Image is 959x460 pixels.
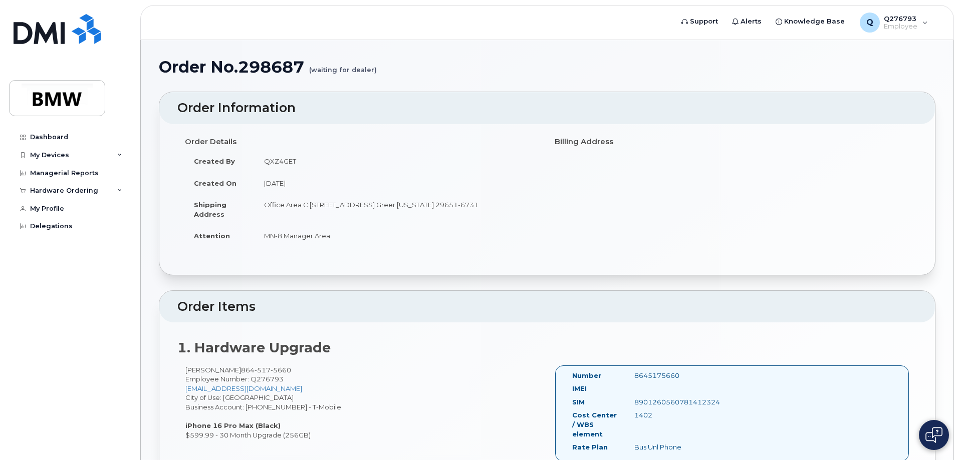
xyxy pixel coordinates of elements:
label: SIM [572,397,585,407]
div: 1402 [627,410,713,420]
h2: Order Information [177,101,917,115]
div: 8645175660 [627,371,713,380]
small: (waiting for dealer) [309,58,377,74]
label: Rate Plan [572,442,608,452]
strong: Created By [194,157,235,165]
strong: Created On [194,179,236,187]
strong: iPhone 16 Pro Max (Black) [185,421,281,429]
div: [PERSON_NAME] City of Use: [GEOGRAPHIC_DATA] Business Account: [PHONE_NUMBER] - T-Mobile $599.99 ... [177,365,547,440]
span: 864 [241,366,291,374]
span: Employee Number: Q276793 [185,375,284,383]
label: Number [572,371,601,380]
strong: Attention [194,232,230,240]
td: MN-8 Manager Area [255,225,540,247]
label: Cost Center / WBS element [572,410,619,438]
td: QXZ4GET [255,150,540,172]
strong: Shipping Address [194,201,226,218]
img: Open chat [925,427,942,443]
h2: Order Items [177,300,917,314]
div: 8901260560781412324 [627,397,713,407]
a: [EMAIL_ADDRESS][DOMAIN_NAME] [185,384,302,392]
h1: Order No.298687 [159,58,935,76]
h4: Billing Address [555,138,909,146]
strong: 1. Hardware Upgrade [177,339,331,356]
div: Bus Unl Phone [627,442,713,452]
td: [DATE] [255,172,540,194]
td: Office Area C [STREET_ADDRESS] Greer [US_STATE] 29651-6731 [255,194,540,225]
label: IMEI [572,384,587,393]
span: 517 [255,366,271,374]
h4: Order Details [185,138,540,146]
span: 5660 [271,366,291,374]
